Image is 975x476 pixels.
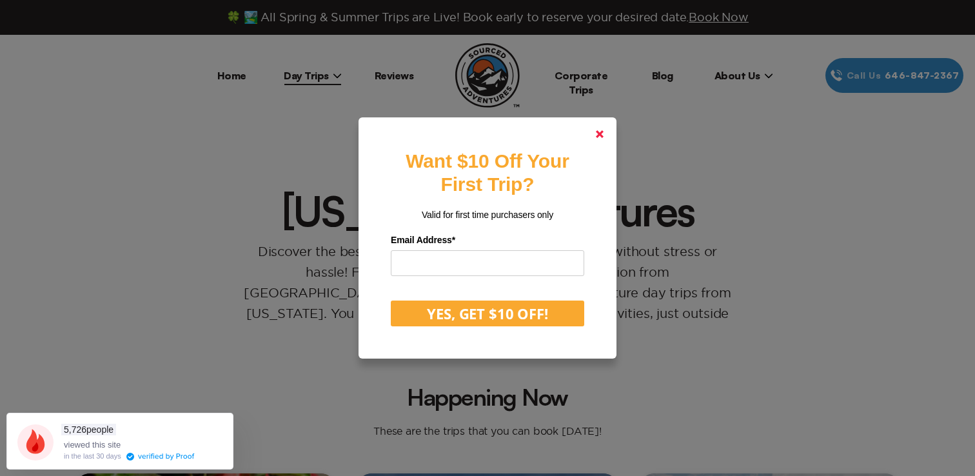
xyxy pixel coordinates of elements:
[422,210,553,220] span: Valid for first time purchasers only
[452,235,455,245] span: Required
[64,424,86,435] span: 5,726
[391,301,584,326] button: YES, GET $10 OFF!
[61,424,116,435] span: people
[391,230,584,250] label: Email Address
[64,453,121,460] div: in the last 30 days
[64,440,121,450] span: viewed this site
[584,119,615,150] a: Close
[406,150,569,195] strong: Want $10 Off Your First Trip?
